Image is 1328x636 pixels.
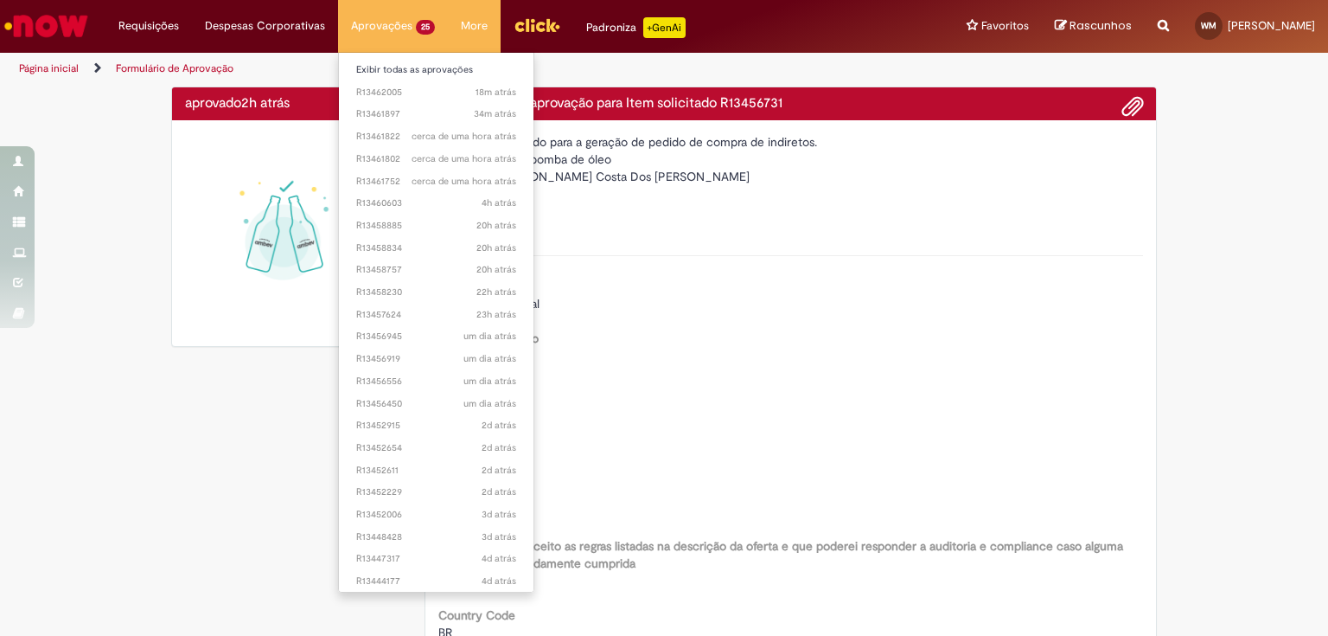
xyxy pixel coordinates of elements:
p: +GenAi [643,17,686,38]
span: 3d atrás [482,508,516,521]
span: 2d atrás [482,441,516,454]
a: Aberto R13452006 : [339,505,533,524]
a: Aberto R13452611 : [339,461,533,480]
time: 28/08/2025 15:38:04 [476,263,516,276]
a: Aberto R13458230 : [339,283,533,302]
a: Aberto R13456919 : [339,350,533,369]
a: Aberto R13452915 : [339,416,533,435]
span: 18m atrás [476,86,516,99]
span: 2h atrás [241,94,290,112]
span: R13447317 [356,552,516,566]
div: Chamado destinado para a geração de pedido de compra de indiretos. [438,133,1144,151]
span: [PERSON_NAME] [1228,18,1315,33]
a: Aberto R13461822 : [339,127,533,146]
span: R13462005 [356,86,516,100]
ul: Aprovações [338,52,534,593]
span: R13452654 [356,441,516,455]
span: um dia atrás [463,375,516,388]
a: Aberto R13461802 : [339,150,533,169]
span: cerca de uma hora atrás [412,130,516,143]
span: Requisições [118,17,179,35]
time: 29/08/2025 11:21:57 [412,130,516,143]
a: Aberto R13458885 : [339,216,533,235]
span: 34m atrás [474,107,516,120]
time: 26/08/2025 10:15:50 [482,552,516,565]
span: R13456919 [356,352,516,366]
time: 27/08/2025 14:06:49 [482,441,516,454]
div: Padroniza [586,17,686,38]
a: Formulário de Aprovação [116,61,233,75]
span: R13456450 [356,397,516,411]
time: 29/08/2025 07:46:13 [482,196,516,209]
span: um dia atrás [463,330,516,343]
time: 27/08/2025 14:01:05 [482,464,516,477]
a: Aberto R13456945 : [339,327,533,346]
time: 27/08/2025 14:50:22 [482,419,516,432]
span: More [461,17,488,35]
a: Aberto R13461897 : [339,105,533,124]
span: um dia atrás [463,397,516,410]
span: R13444177 [356,575,516,588]
span: 3d atrás [482,530,516,543]
span: 4h atrás [482,196,516,209]
time: 28/08/2025 15:55:27 [476,219,516,232]
span: R13457624 [356,308,516,322]
span: R13461897 [356,107,516,121]
a: Aberto R13444177 : [339,572,533,591]
span: R13461802 [356,152,516,166]
h4: Solicitação de aprovação para Item solicitado R13456731 [438,96,1144,112]
span: Rascunhos [1069,17,1132,34]
span: R13452915 [356,419,516,433]
span: cerca de uma hora atrás [412,152,516,165]
img: click_logo_yellow_360x200.png [514,12,560,38]
a: Aberto R13458757 : [339,260,533,279]
span: R13456556 [356,375,516,389]
span: R13452229 [356,485,516,499]
span: R13458757 [356,263,516,277]
span: cerca de uma hora atrás [412,175,516,188]
a: Aberto R13461752 : [339,172,533,191]
time: 28/08/2025 10:13:24 [463,375,516,388]
time: 28/08/2025 11:02:05 [463,330,516,343]
time: 28/08/2025 15:47:31 [476,241,516,254]
span: R13458834 [356,241,516,255]
time: 29/08/2025 11:09:42 [412,175,516,188]
span: R13448428 [356,530,516,544]
time: 27/08/2025 11:45:32 [482,508,516,521]
span: R13461752 [356,175,516,189]
a: Página inicial [19,61,79,75]
div: [PERSON_NAME] Costa Dos [PERSON_NAME] [438,168,1144,190]
span: 23h atrás [476,308,516,321]
span: Favoritos [981,17,1029,35]
span: Aprovações [351,17,412,35]
a: Exibir todas as aprovações [339,61,533,80]
time: 28/08/2025 14:26:15 [476,286,516,299]
img: ServiceNow [2,9,91,43]
time: 29/08/2025 11:34:20 [474,107,516,120]
span: 4d atrás [482,575,516,588]
time: 29/08/2025 11:49:37 [476,86,516,99]
span: 25 [416,20,435,35]
span: R13456945 [356,330,516,344]
time: 26/08/2025 13:50:13 [482,530,516,543]
span: R13458230 [356,286,516,299]
span: 2d atrás [482,464,516,477]
time: 28/08/2025 12:38:48 [476,308,516,321]
img: sucesso_1.gif [185,133,385,333]
div: Acoplamento da bomba de óleo [438,151,1144,168]
span: 2d atrás [482,485,516,498]
a: Aberto R13460603 : [339,194,533,213]
span: um dia atrás [463,352,516,365]
span: 20h atrás [476,219,516,232]
span: R13460603 [356,196,516,210]
a: Aberto R13458834 : [339,239,533,258]
h4: aprovado [185,96,385,112]
a: Aberto R13462005 : [339,83,533,102]
span: R13452611 [356,464,516,478]
a: Rascunhos [1055,18,1132,35]
div: Quantidade 1 [438,190,1144,207]
a: Aberto R13452229 : [339,483,533,502]
a: Aberto R13456556 : [339,372,533,391]
span: 4d atrás [482,552,516,565]
span: WM [1201,20,1216,31]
